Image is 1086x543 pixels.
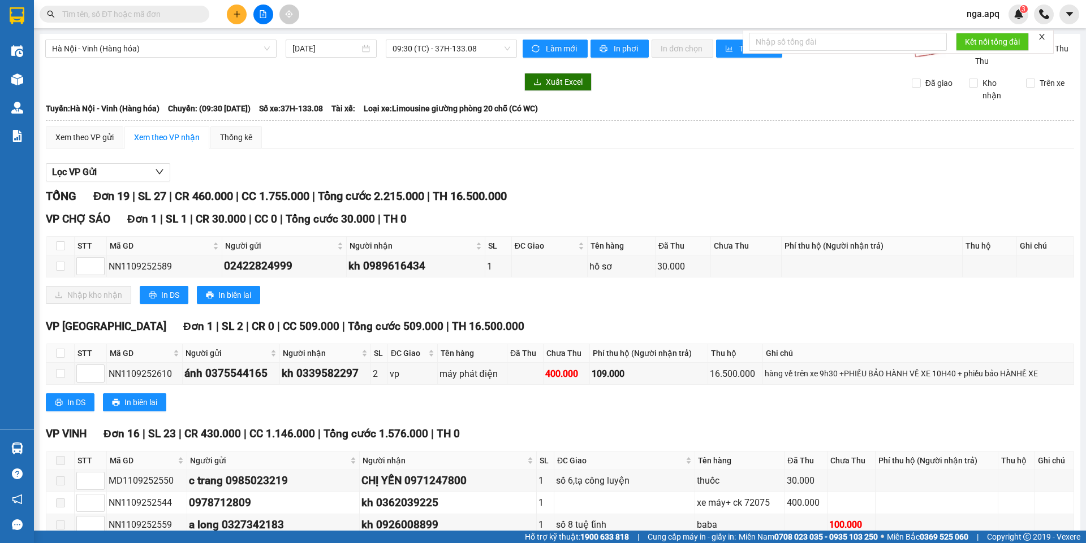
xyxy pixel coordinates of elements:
[46,104,160,113] b: Tuyến: Hà Nội - Vinh (Hàng hóa)
[259,102,323,115] span: Số xe: 37H-133.08
[179,427,182,440] span: |
[383,212,407,225] span: TH 0
[283,320,339,333] span: CC 509.000
[446,320,449,333] span: |
[439,367,505,381] div: máy phát điện
[253,5,273,24] button: file-add
[277,320,280,333] span: |
[47,10,55,18] span: search
[161,289,179,301] span: In DS
[11,130,23,142] img: solution-icon
[437,427,460,440] span: TH 0
[112,398,120,407] span: printer
[977,531,979,543] span: |
[881,535,884,539] span: ⚪️
[556,518,693,532] div: số 8 tuệ tĩnh
[283,347,359,359] span: Người nhận
[224,258,344,275] div: 02422824999
[787,496,826,510] div: 400.000
[1059,5,1079,24] button: caret-down
[361,472,534,489] div: CHỊ YẾN 0971247800
[107,255,222,277] td: NN1109252589
[708,344,764,363] th: Thu hộ
[225,240,335,252] span: Người gửi
[921,77,957,89] span: Đã giao
[588,237,656,255] th: Tên hàng
[393,40,510,57] span: 09:30 (TC) - 37H-133.08
[452,320,524,333] span: TH 16.500.000
[1014,9,1024,19] img: icon-new-feature
[216,320,219,333] span: |
[107,514,187,536] td: NN1109252559
[592,367,706,381] div: 109.000
[127,212,157,225] span: Đơn 1
[523,40,588,58] button: syncLàm mới
[648,531,736,543] span: Cung cấp máy in - giấy in:
[236,189,239,203] span: |
[75,237,107,255] th: STT
[1022,5,1025,13] span: 3
[364,102,538,115] span: Loại xe: Limousine giường phòng 20 chỗ (Có WC)
[373,367,386,381] div: 2
[186,347,269,359] span: Người gửi
[12,468,23,479] span: question-circle
[431,427,434,440] span: |
[109,474,185,488] div: MD1109252550
[160,212,163,225] span: |
[1038,33,1046,41] span: close
[739,531,878,543] span: Miền Nam
[52,165,97,179] span: Lọc VP Gửi
[657,259,709,273] div: 30.000
[589,259,653,273] div: hồ sơ
[876,451,998,470] th: Phí thu hộ (Người nhận trả)
[920,532,968,541] strong: 0369 525 060
[697,518,782,532] div: baba
[233,10,241,18] span: plus
[656,237,711,255] th: Đã Thu
[591,40,649,58] button: printerIn phơi
[249,212,252,225] span: |
[546,42,579,55] span: Làm mới
[252,320,274,333] span: CR 0
[546,76,583,88] span: Xuất Excel
[331,102,355,115] span: Tài xế:
[109,367,180,381] div: NN1109252610
[12,494,23,505] span: notification
[485,237,511,255] th: SL
[109,496,185,510] div: NN1109252544
[774,532,878,541] strong: 0708 023 035 - 0935 103 250
[956,33,1029,51] button: Kết nối tổng đài
[697,474,782,488] div: thuốc
[143,427,145,440] span: |
[525,531,629,543] span: Hỗ trợ kỹ thuật:
[46,212,110,225] span: VP CHỢ SÁO
[46,163,170,181] button: Lọc VP Gửi
[218,289,251,301] span: In biên lai
[46,286,131,304] button: downloadNhập kho nhận
[785,451,828,470] th: Đã Thu
[782,237,962,255] th: Phí thu hộ (Người nhận trả)
[280,212,283,225] span: |
[109,259,220,273] div: NN1109252589
[1065,9,1075,19] span: caret-down
[169,189,172,203] span: |
[1039,9,1049,19] img: phone-icon
[710,367,761,381] div: 16.500.000
[242,189,309,203] span: CC 1.755.000
[190,212,193,225] span: |
[11,102,23,114] img: warehouse-icon
[11,442,23,454] img: warehouse-icon
[537,451,554,470] th: SL
[324,427,428,440] span: Tổng cước 1.576.000
[652,40,713,58] button: In đơn chọn
[55,131,114,144] div: Xem theo VP gửi
[104,427,140,440] span: Đơn 16
[110,240,210,252] span: Mã GD
[110,347,171,359] span: Mã GD
[711,237,782,255] th: Chưa Thu
[109,518,185,532] div: NN1109252559
[11,45,23,57] img: warehouse-icon
[11,73,23,85] img: warehouse-icon
[124,396,157,409] span: In biên lai
[244,427,247,440] span: |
